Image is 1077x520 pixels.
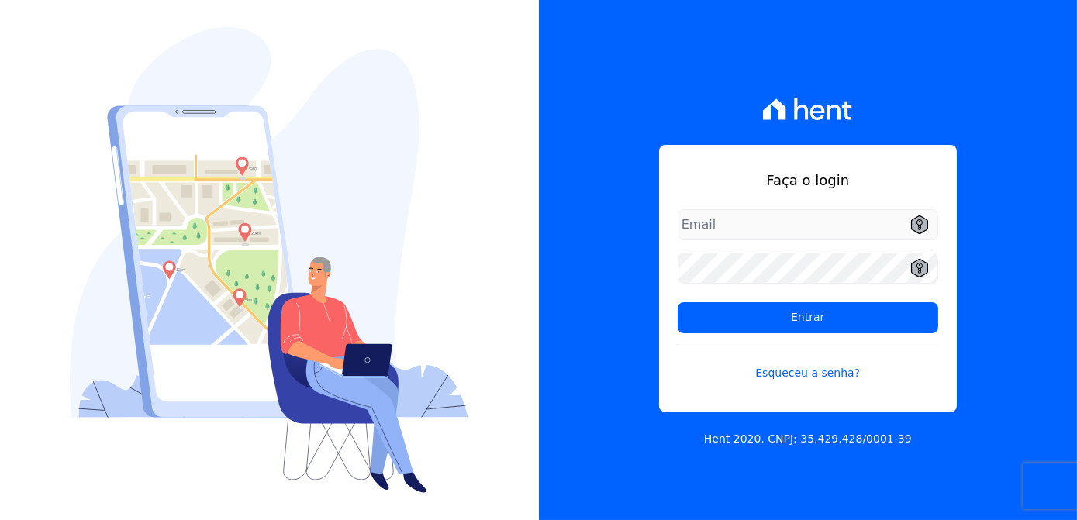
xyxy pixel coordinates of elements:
h1: Faça o login [678,170,938,191]
input: Entrar [678,302,938,333]
a: Esqueceu a senha? [678,346,938,381]
input: Email [678,209,938,240]
img: Login [70,27,468,493]
p: Hent 2020. CNPJ: 35.429.428/0001-39 [704,431,912,447]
